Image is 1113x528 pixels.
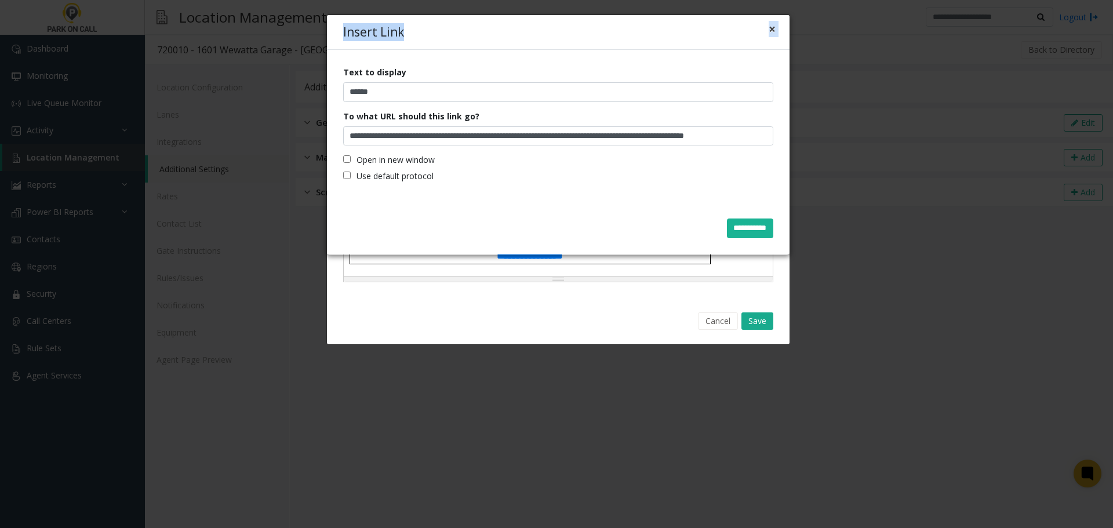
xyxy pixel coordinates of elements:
button: Close [769,23,776,35]
input: Use default protocol [343,172,351,179]
label: Use default protocol [343,170,434,182]
label: Open in new window [343,154,435,166]
h4: Insert Link [343,23,404,42]
label: To what URL should this link go? [343,110,479,122]
label: Text to display [343,66,406,78]
input: Open in new window [343,155,351,163]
